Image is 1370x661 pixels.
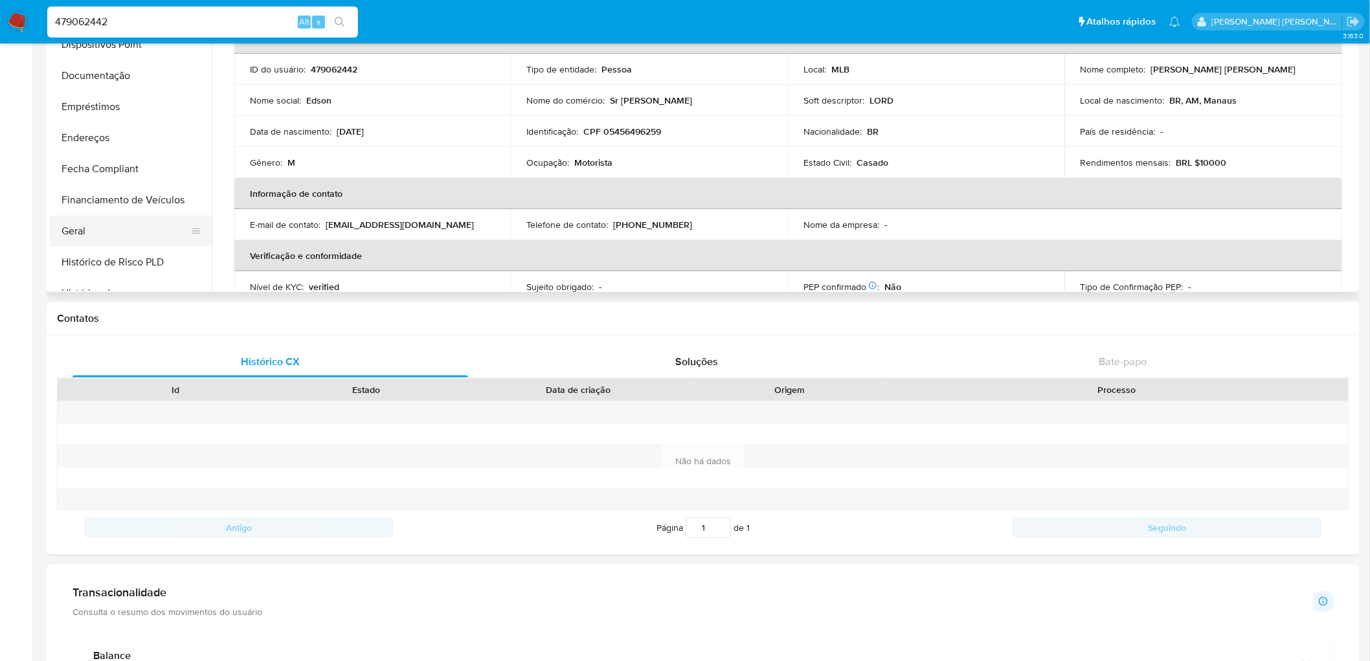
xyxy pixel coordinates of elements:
button: Financiamento de Veículos [50,185,212,216]
button: Empréstimos [50,91,212,122]
p: BR [867,126,879,137]
div: Data de criação [470,383,686,396]
a: Notificações [1169,16,1180,27]
th: Informação de contato [234,178,1342,209]
p: Identificação : [527,126,579,137]
p: Local : [803,63,826,75]
span: s [317,16,320,28]
p: Sr [PERSON_NAME] [611,95,693,106]
h1: Contatos [57,312,1349,325]
button: Dispositivos Point [50,29,212,60]
button: Documentação [50,60,212,91]
p: [DATE] [337,126,364,137]
p: BRL $10000 [1176,157,1227,168]
span: Histórico CX [241,354,300,369]
p: Nome social : [250,95,301,106]
p: Ocupação : [527,157,570,168]
div: Id [89,383,262,396]
p: Pessoa [602,63,633,75]
p: Casado [857,157,888,168]
p: Sujeito obrigado : [527,281,594,293]
p: Edson [306,95,331,106]
button: Fecha Compliant [50,153,212,185]
th: Verificação e conformidade [234,240,1342,271]
p: E-mail de contato : [250,219,320,230]
button: Seguindo [1013,517,1322,538]
span: Soluções [675,354,718,369]
p: LORD [870,95,893,106]
span: Alt [299,16,309,28]
p: - [1189,281,1191,293]
p: [EMAIL_ADDRESS][DOMAIN_NAME] [326,219,474,230]
button: search-icon [326,13,353,31]
p: Nome completo : [1081,63,1146,75]
input: Pesquise usuários ou casos... [47,14,358,30]
button: Antigo [84,517,394,538]
p: marcos.ferreira@mercadopago.com.br [1212,16,1343,28]
p: CPF 05456496259 [584,126,662,137]
p: Data de nascimento : [250,126,331,137]
p: MLB [831,63,849,75]
button: Histórico de casos [50,278,212,309]
p: Nome da empresa : [803,219,879,230]
p: Não [884,281,901,293]
p: País de residência : [1081,126,1156,137]
span: Bate-papo [1099,354,1147,369]
div: Estado [280,383,452,396]
p: Soft descriptor : [803,95,864,106]
p: Estado Civil : [803,157,851,168]
button: Endereços [50,122,212,153]
p: ID do usuário : [250,63,306,75]
p: M [287,157,295,168]
p: Nível de KYC : [250,281,304,293]
p: 479062442 [311,63,357,75]
div: Origem [704,383,876,396]
span: Página de [657,517,750,538]
p: PEP confirmado : [803,281,879,293]
p: Gênero : [250,157,282,168]
p: BR, AM, Manaus [1170,95,1237,106]
p: Tipo de Confirmação PEP : [1081,281,1184,293]
button: Histórico de Risco PLD [50,247,212,278]
p: Telefone de contato : [527,219,609,230]
p: - [600,281,602,293]
button: Geral [50,216,201,247]
span: 1 [747,521,750,534]
div: Processo [894,383,1340,396]
span: Atalhos rápidos [1087,15,1156,28]
p: [PERSON_NAME] [PERSON_NAME] [1151,63,1296,75]
p: Nome do comércio : [527,95,605,106]
p: - [1161,126,1163,137]
p: Tipo de entidade : [527,63,597,75]
p: Local de nascimento : [1081,95,1165,106]
p: Nacionalidade : [803,126,862,137]
p: verified [309,281,339,293]
p: Motorista [575,157,613,168]
p: - [884,219,887,230]
p: Rendimentos mensais : [1081,157,1171,168]
p: [PHONE_NUMBER] [614,219,693,230]
span: 3.163.0 [1343,30,1364,41]
a: Sair [1347,15,1360,28]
